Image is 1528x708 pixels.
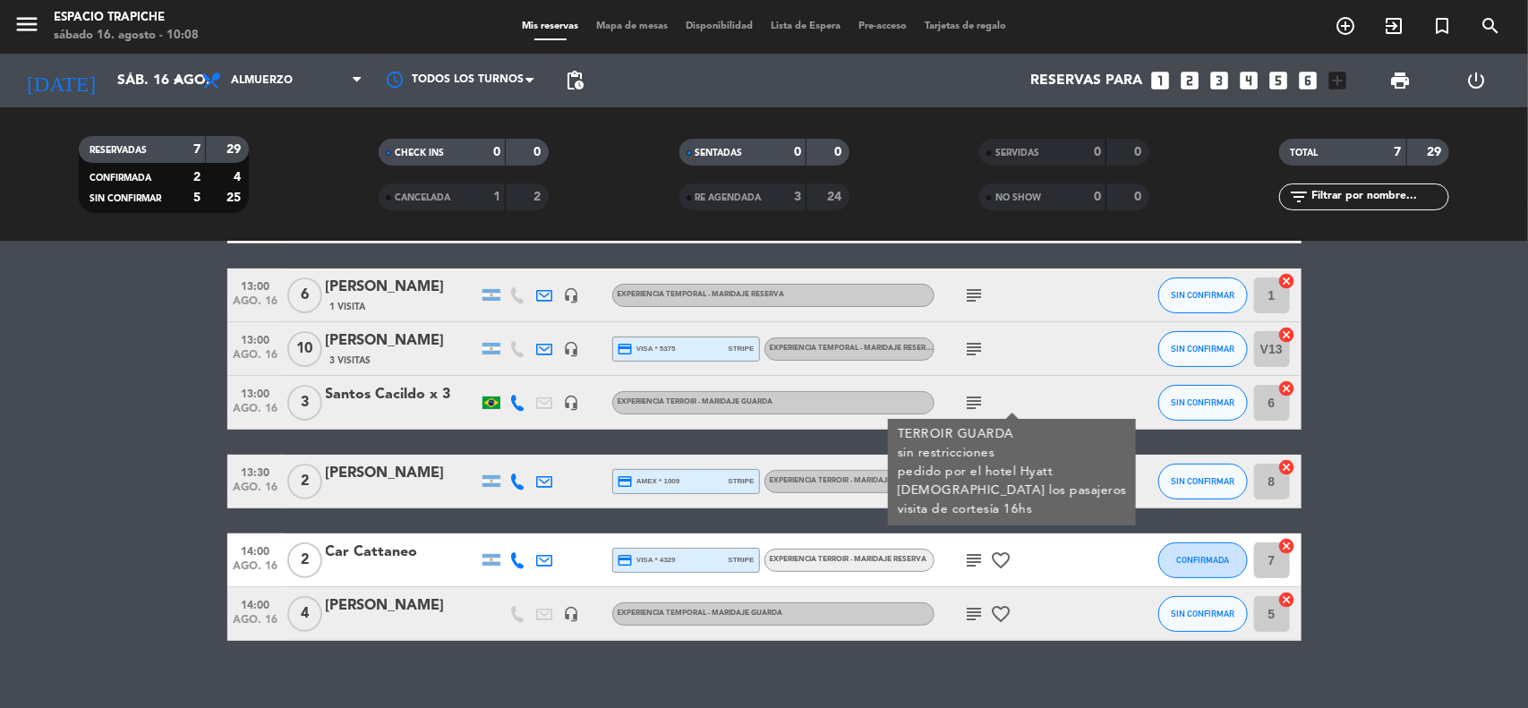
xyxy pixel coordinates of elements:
span: TOTAL [1290,149,1318,158]
span: 2 [287,464,322,499]
span: 3 [287,385,322,421]
div: [PERSON_NAME] [326,462,478,485]
span: CONFIRMADA [90,174,151,183]
span: SIN CONFIRMAR [1171,344,1234,354]
span: 6 [287,277,322,313]
strong: 25 [226,192,244,204]
span: SIN CONFIRMAR [90,194,161,203]
i: subject [964,338,986,360]
i: subject [964,392,986,414]
div: Car Cattaneo [326,541,478,564]
span: RE AGENDADA [696,193,762,202]
strong: 0 [534,146,545,158]
span: 4 [287,596,322,632]
strong: 7 [1395,146,1402,158]
span: Almuerzo [231,74,293,87]
strong: 0 [1094,191,1101,203]
strong: 0 [834,146,845,158]
span: pending_actions [564,70,585,91]
span: visa * 5375 [618,341,676,357]
i: cancel [1278,591,1296,609]
i: filter_list [1288,186,1310,208]
strong: 2 [193,171,201,183]
i: headset_mic [564,341,580,357]
span: 1 Visita [330,300,366,314]
span: ago. 16 [234,560,278,581]
strong: 0 [493,146,500,158]
div: [PERSON_NAME] [326,594,478,618]
span: SIN CONFIRMAR [1171,397,1234,407]
i: subject [964,550,986,571]
i: cancel [1278,326,1296,344]
i: power_settings_new [1465,70,1487,91]
span: RESERVADAS [90,146,147,155]
span: ago. 16 [234,349,278,370]
i: looks_one [1149,69,1173,92]
strong: 3 [794,191,801,203]
span: NO SHOW [995,193,1041,202]
span: Experiencia Terroir - Maridaje Reserva [770,477,927,484]
span: Experiencia Terroir - Maridaje Guarda [618,398,773,405]
div: sábado 16. agosto - 10:08 [54,27,199,45]
span: Experiencia Temporal - Maridaje Reserva [618,291,785,298]
span: Disponibilidad [677,21,762,31]
strong: 0 [1134,191,1145,203]
span: stripe [729,343,755,354]
i: credit_card [618,473,634,490]
span: 13:00 [234,328,278,349]
div: LOG OUT [1438,54,1515,107]
i: looks_5 [1268,69,1291,92]
span: Mapa de mesas [587,21,677,31]
i: headset_mic [564,287,580,303]
button: SIN CONFIRMAR [1158,385,1248,421]
i: cancel [1278,272,1296,290]
span: Pre-acceso [849,21,916,31]
strong: 0 [794,146,801,158]
span: Lista de Espera [762,21,849,31]
span: SIN CONFIRMAR [1171,609,1234,618]
span: stripe [729,475,755,487]
i: subject [964,603,986,625]
i: looks_6 [1297,69,1320,92]
span: Reservas para [1031,73,1143,90]
strong: 0 [1094,146,1101,158]
span: 14:00 [234,593,278,614]
strong: 24 [827,191,845,203]
button: menu [13,11,40,44]
span: SIN CONFIRMAR [1171,476,1234,486]
span: Experiencia Terroir - Maridaje Reserva [770,556,927,563]
strong: 29 [1428,146,1446,158]
span: 13:00 [234,275,278,295]
button: SIN CONFIRMAR [1158,464,1248,499]
i: favorite_border [991,603,1012,625]
i: add_circle_outline [1335,15,1356,37]
strong: 7 [193,143,201,156]
span: Mis reservas [513,21,587,31]
div: [PERSON_NAME] [326,329,478,353]
span: visa * 4329 [618,552,676,568]
span: stripe [729,554,755,566]
i: exit_to_app [1383,15,1404,37]
span: Tarjetas de regalo [916,21,1015,31]
i: subject [964,285,986,306]
strong: 1 [493,191,500,203]
i: headset_mic [564,395,580,411]
i: credit_card [618,552,634,568]
span: SERVIDAS [995,149,1039,158]
span: CANCELADA [395,193,450,202]
strong: 5 [193,192,201,204]
span: 13:30 [234,461,278,482]
i: looks_two [1179,69,1202,92]
span: ago. 16 [234,482,278,502]
i: cancel [1278,380,1296,397]
span: Experiencia Temporal - Maridaje Reserva [770,345,937,352]
i: cancel [1278,537,1296,555]
span: print [1389,70,1411,91]
i: cancel [1278,458,1296,476]
span: amex * 1009 [618,473,680,490]
span: 13:00 [234,382,278,403]
i: turned_in_not [1431,15,1453,37]
i: credit_card [618,341,634,357]
i: search [1480,15,1501,37]
i: headset_mic [564,606,580,622]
